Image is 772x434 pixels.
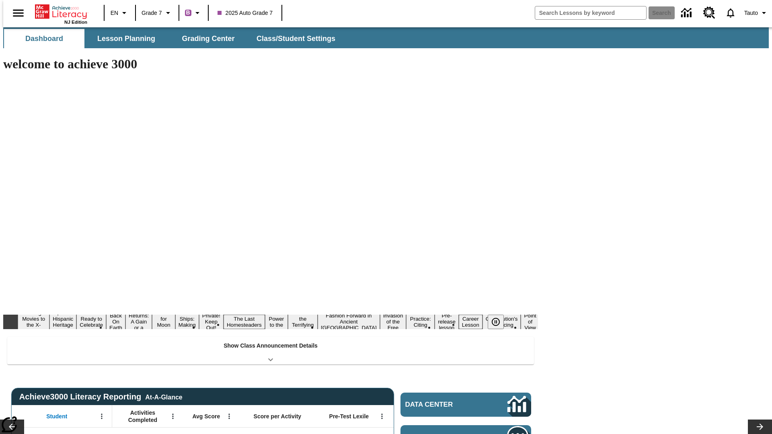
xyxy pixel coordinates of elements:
button: Open Menu [167,410,179,422]
button: Slide 11 Attack of the Terrifying Tomatoes [288,309,318,335]
button: Profile/Settings [741,6,772,20]
button: Slide 17 The Constitution's Balancing Act [482,309,521,335]
div: SubNavbar [3,27,769,48]
div: At-A-Glance [145,392,182,401]
button: Open Menu [96,410,108,422]
span: Avg Score [192,413,220,420]
input: search field [535,6,646,19]
a: Resource Center, Will open in new tab [698,2,720,24]
button: Slide 13 The Invasion of the Free CD [380,305,407,338]
a: Data Center [676,2,698,24]
button: Slide 7 Cruise Ships: Making Waves [175,309,199,335]
button: Language: EN, Select a language [107,6,133,20]
button: Slide 8 Private! Keep Out! [199,311,224,332]
span: Grade 7 [142,9,162,17]
span: B [186,8,190,18]
button: Dashboard [4,29,84,48]
span: Tauto [744,9,758,17]
a: Data Center [400,393,531,417]
button: Open side menu [6,1,30,25]
div: Show Class Announcement Details [7,337,534,364]
button: Pause [488,315,504,329]
div: SubNavbar [3,29,343,48]
button: Lesson Planning [86,29,166,48]
span: Pre-Test Lexile [329,413,369,420]
span: Score per Activity [254,413,302,420]
button: Grading Center [168,29,248,48]
h1: welcome to achieve 3000 [3,57,538,72]
button: Slide 4 Back On Earth [106,311,125,332]
span: Data Center [405,401,480,409]
span: NJ Edition [64,20,87,25]
div: Pause [488,315,512,329]
button: Slide 1 Taking Movies to the X-Dimension [18,309,49,335]
button: Slide 6 Time for Moon Rules? [152,309,175,335]
button: Slide 18 Point of View [521,311,539,332]
span: EN [111,9,118,17]
button: Slide 12 Fashion Forward in Ancient Rome [318,311,380,332]
button: Slide 3 Get Ready to Celebrate Juneteenth! [76,309,106,335]
button: Slide 9 The Last Homesteaders [224,315,265,329]
span: Student [46,413,67,420]
a: Home [35,4,87,20]
button: Slide 14 Mixed Practice: Citing Evidence [406,309,435,335]
a: Notifications [720,2,741,23]
button: Open Menu [376,410,388,422]
button: Slide 10 Solar Power to the People [265,309,288,335]
button: Open Menu [223,410,235,422]
button: Grade: Grade 7, Select a grade [138,6,176,20]
button: Slide 2 ¡Viva Hispanic Heritage Month! [49,309,76,335]
button: Lesson carousel, Next [748,420,772,434]
span: Activities Completed [116,409,169,424]
button: Boost Class color is purple. Change class color [182,6,205,20]
button: Slide 5 Free Returns: A Gain or a Drain? [125,305,152,338]
span: 2025 Auto Grade 7 [218,9,273,17]
button: Slide 16 Career Lesson [459,315,482,329]
span: Achieve3000 Literacy Reporting [19,392,183,401]
div: Home [35,3,87,25]
button: Class/Student Settings [250,29,342,48]
button: Slide 15 Pre-release lesson [435,311,459,332]
p: Show Class Announcement Details [224,342,318,350]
